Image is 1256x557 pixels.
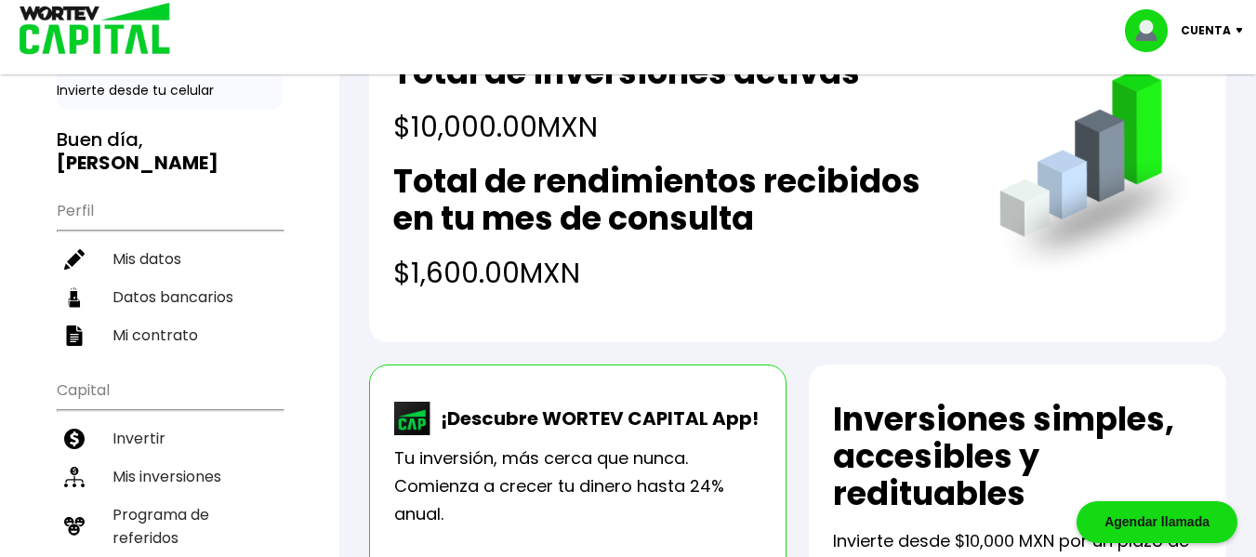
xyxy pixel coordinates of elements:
[57,190,283,354] ul: Perfil
[393,106,860,148] h4: $10,000.00 MXN
[64,516,85,537] img: recomiendanos-icon.9b8e9327.svg
[431,404,759,432] p: ¡Descubre WORTEV CAPITAL App!
[64,429,85,449] img: invertir-icon.b3b967d7.svg
[1231,28,1256,33] img: icon-down
[1125,9,1181,52] img: profile-image
[57,419,283,458] a: Invertir
[394,444,761,528] p: Tu inversión, más cerca que nunca. Comienza a crecer tu dinero hasta 24% anual.
[393,252,962,294] h4: $1,600.00 MXN
[394,402,431,435] img: wortev-capital-app-icon
[393,54,860,91] h2: Total de inversiones activas
[64,325,85,346] img: contrato-icon.f2db500c.svg
[57,128,283,175] h3: Buen día,
[64,287,85,308] img: datos-icon.10cf9172.svg
[57,458,283,496] a: Mis inversiones
[57,316,283,354] a: Mi contrato
[57,240,283,278] a: Mis datos
[57,496,283,557] a: Programa de referidos
[1077,501,1237,543] div: Agendar llamada
[991,69,1202,280] img: grafica.516fef24.png
[57,150,218,176] b: [PERSON_NAME]
[57,278,283,316] a: Datos bancarios
[64,467,85,487] img: inversiones-icon.6695dc30.svg
[64,249,85,270] img: editar-icon.952d3147.svg
[833,401,1202,512] h2: Inversiones simples, accesibles y redituables
[1181,17,1231,45] p: Cuenta
[57,81,283,100] p: Invierte desde tu celular
[393,163,962,237] h2: Total de rendimientos recibidos en tu mes de consulta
